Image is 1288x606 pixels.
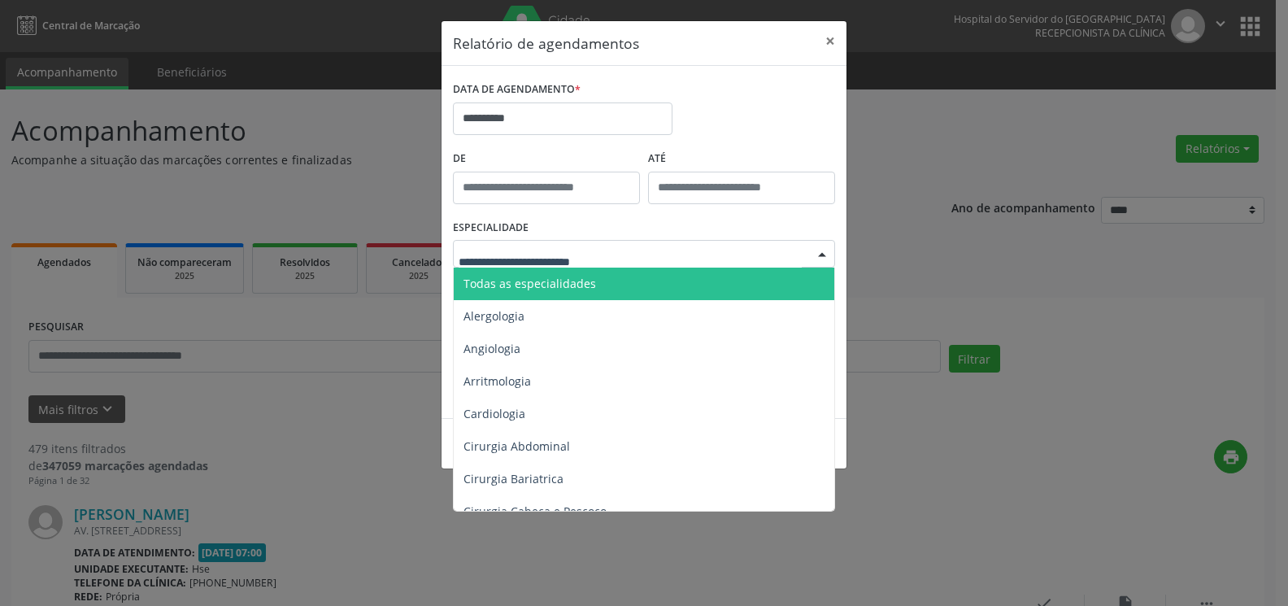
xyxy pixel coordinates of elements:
[463,373,531,389] span: Arritmologia
[463,406,525,421] span: Cardiologia
[648,146,835,172] label: ATÉ
[463,438,570,454] span: Cirurgia Abdominal
[453,77,581,102] label: DATA DE AGENDAMENTO
[463,471,563,486] span: Cirurgia Bariatrica
[453,146,640,172] label: De
[463,276,596,291] span: Todas as especialidades
[463,341,520,356] span: Angiologia
[463,504,607,519] span: Cirurgia Cabeça e Pescoço
[453,216,529,241] label: ESPECIALIDADE
[814,21,846,61] button: Close
[463,308,524,324] span: Alergologia
[453,33,639,54] h5: Relatório de agendamentos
